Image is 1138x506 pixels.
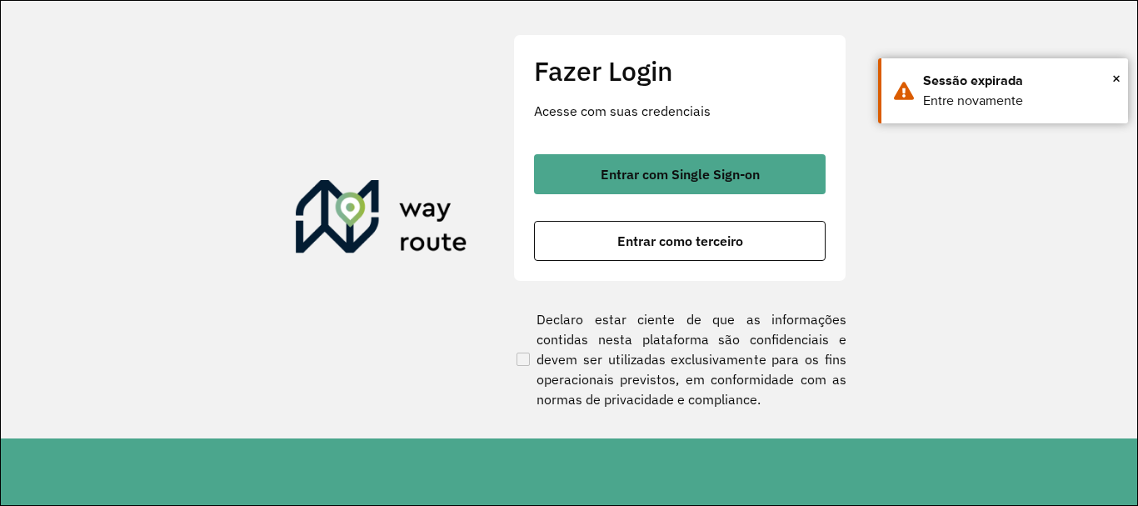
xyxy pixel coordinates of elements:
button: Close [1112,66,1121,91]
h2: Fazer Login [534,55,826,87]
div: Sessão expirada [923,71,1116,91]
button: button [534,221,826,261]
span: × [1112,66,1121,91]
div: Entre novamente [923,91,1116,111]
label: Declaro estar ciente de que as informações contidas nesta plataforma são confidenciais e devem se... [513,309,846,409]
span: Entrar com Single Sign-on [601,168,760,181]
p: Acesse com suas credenciais [534,101,826,121]
span: Entrar como terceiro [617,234,743,248]
button: button [534,154,826,194]
img: Roteirizador AmbevTech [296,180,467,260]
